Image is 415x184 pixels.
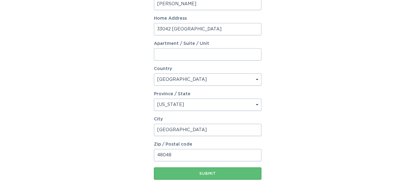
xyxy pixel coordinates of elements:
[154,142,261,147] label: Zip / Postal code
[154,16,261,21] label: Home Address
[154,67,172,71] label: Country
[154,167,261,180] button: Submit
[157,172,258,175] div: Submit
[154,41,261,46] label: Apartment / Suite / Unit
[154,117,261,121] label: City
[154,92,190,96] label: Province / State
